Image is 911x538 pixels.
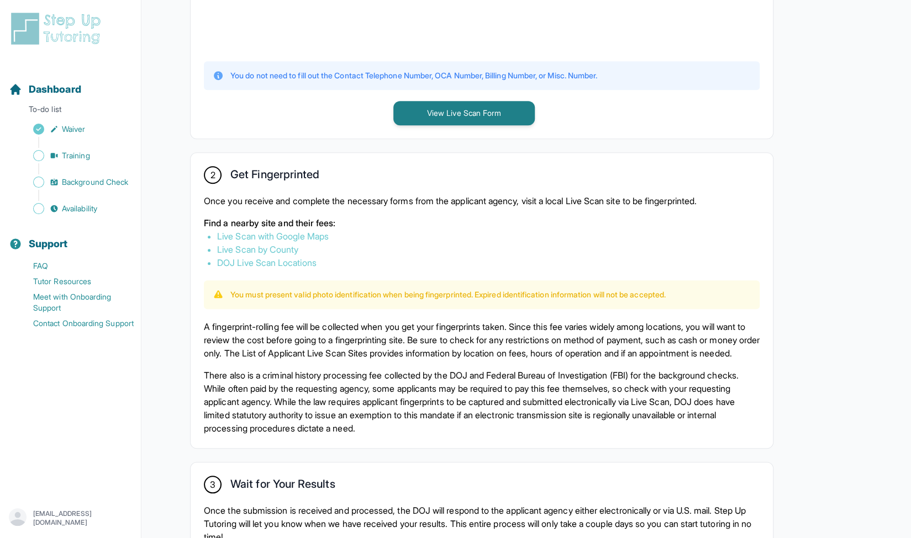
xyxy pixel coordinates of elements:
[62,124,85,135] span: Waiver
[210,168,215,182] span: 2
[230,289,666,300] p: You must present valid photo identification when being fingerprinted. Expired identification info...
[4,219,136,256] button: Support
[62,203,97,214] span: Availability
[217,244,298,255] a: Live Scan by County
[9,82,81,97] a: Dashboard
[4,64,136,102] button: Dashboard
[62,150,90,161] span: Training
[9,11,107,46] img: logo
[204,216,760,230] p: Find a nearby site and their fees:
[4,104,136,119] p: To-do list
[204,320,760,360] p: A fingerprint-rolling fee will be collected when you get your fingerprints taken. Since this fee ...
[29,236,68,252] span: Support
[393,107,535,118] a: View Live Scan Form
[9,274,141,289] a: Tutor Resources
[33,509,132,527] p: [EMAIL_ADDRESS][DOMAIN_NAME]
[9,508,132,528] button: [EMAIL_ADDRESS][DOMAIN_NAME]
[393,101,535,125] button: View Live Scan Form
[9,289,141,316] a: Meet with Onboarding Support
[9,148,141,163] a: Training
[9,316,141,331] a: Contact Onboarding Support
[9,121,141,137] a: Waiver
[9,258,141,274] a: FAQ
[9,201,141,216] a: Availability
[230,168,319,185] h2: Get Fingerprinted
[230,70,597,81] p: You do not need to fill out the Contact Telephone Number, OCA Number, Billing Number, or Misc. Nu...
[204,194,760,207] p: Once you receive and complete the necessary forms from the applicant agency, visit a local Live S...
[204,369,760,435] p: There also is a criminal history processing fee collected by the DOJ and Federal Bureau of Invest...
[217,257,317,268] a: DOJ Live Scan Locations
[29,82,81,97] span: Dashboard
[217,231,329,242] a: Live Scan with Google Maps
[9,174,141,190] a: Background Check
[230,477,335,495] h2: Wait for Your Results
[62,177,128,188] span: Background Check
[210,478,215,491] span: 3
